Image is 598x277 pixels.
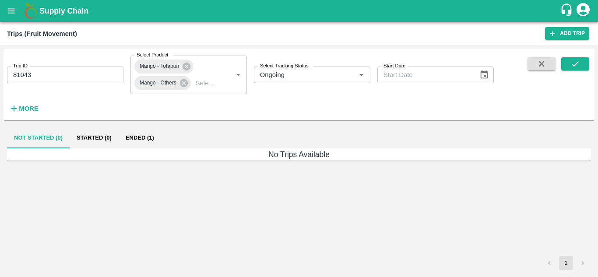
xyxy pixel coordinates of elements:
div: Mango - Totapuri [134,60,193,74]
button: Open [232,69,244,81]
input: Start Date [377,67,473,83]
label: Trip ID [13,63,28,70]
input: Enter Trip ID [7,67,123,83]
label: Select Tracking Status [260,63,309,70]
div: account of current user [575,2,591,20]
img: logo [22,2,39,20]
div: Trips (Fruit Movement) [7,28,77,39]
input: Select Product [192,77,218,89]
a: Add Trip [545,27,589,40]
button: Choose date [476,67,492,83]
a: Supply Chain [39,5,560,17]
button: page 1 [559,256,573,270]
label: Select Product [137,52,168,59]
b: Supply Chain [39,7,88,15]
div: customer-support [560,3,575,19]
button: Started (0) [70,127,119,148]
h6: No Trips Available [7,148,591,161]
button: Not Started (0) [7,127,70,148]
button: open drawer [2,1,22,21]
span: Mango - Others [134,78,182,88]
span: Mango - Totapuri [134,62,184,71]
strong: More [19,105,39,112]
label: Start Date [383,63,405,70]
div: Mango - Others [134,76,191,90]
button: Open [355,69,367,81]
button: Ended (1) [119,127,161,148]
button: More [7,101,41,116]
input: Select Tracking Status [257,69,342,81]
nav: pagination navigation [541,256,591,270]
